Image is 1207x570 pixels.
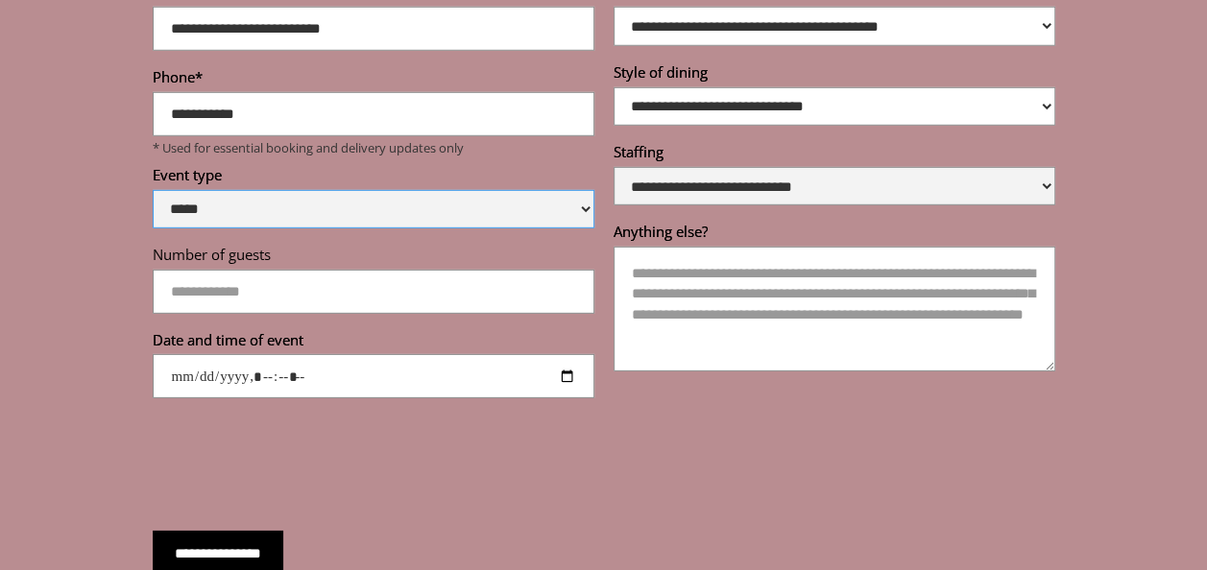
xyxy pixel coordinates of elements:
[614,62,1055,87] label: Style of dining
[614,222,1055,247] label: Anything else?
[614,142,1055,167] label: Staffing
[153,330,594,355] label: Date and time of event
[153,165,594,190] label: Event type
[153,67,594,92] label: Phone*
[153,140,594,155] p: * Used for essential booking and delivery updates only
[153,245,594,270] label: Number of guests
[153,427,445,502] iframe: reCAPTCHA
